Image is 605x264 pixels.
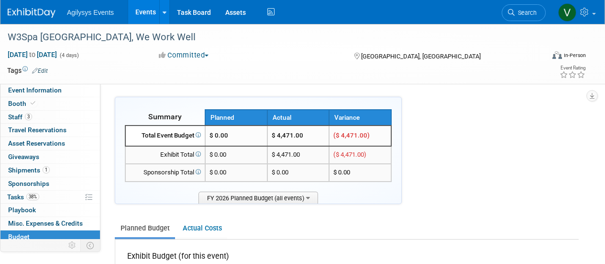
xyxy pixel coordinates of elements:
[0,150,100,163] a: Giveaways
[8,126,66,134] span: Travel Reservations
[31,101,35,106] i: Booth reservation complete
[333,151,366,158] span: ($ 4,471.00)
[8,86,62,94] span: Event Information
[8,113,32,121] span: Staff
[8,206,36,214] span: Playbook
[7,66,48,75] td: Tags
[502,4,546,21] a: Search
[148,112,182,121] span: Summary
[26,193,39,200] span: 38%
[552,51,562,59] img: Format-Inperson.png
[115,219,175,237] a: Planned Budget
[8,233,30,241] span: Budget
[560,66,585,70] div: Event Rating
[209,151,226,158] span: $ 0.00
[8,153,39,161] span: Giveaways
[267,126,330,146] td: $ 4,471.00
[361,53,481,60] span: [GEOGRAPHIC_DATA], [GEOGRAPHIC_DATA]
[0,217,100,230] a: Misc. Expenses & Credits
[81,239,100,252] td: Toggle Event Tabs
[177,219,227,237] a: Actual Costs
[130,168,201,177] div: Sponsorship Total
[0,177,100,190] a: Sponsorships
[28,51,37,58] span: to
[59,52,79,58] span: (4 days)
[43,166,50,173] span: 1
[558,3,576,22] img: Vaitiare Munoz
[333,169,350,176] span: $ 0.00
[155,50,212,60] button: Committed
[267,110,330,126] th: Actual
[8,166,50,174] span: Shipments
[0,111,100,124] a: Staff3
[209,169,226,176] span: $ 0.00
[563,52,586,59] div: In-Person
[130,150,201,160] div: Exhibit Total
[0,97,100,110] a: Booth
[329,110,391,126] th: Variance
[67,9,114,16] span: Agilysys Events
[0,204,100,217] a: Playbook
[0,191,100,204] a: Tasks38%
[8,139,65,147] span: Asset Reservations
[333,132,370,139] span: ($ 4,471.00)
[32,68,48,74] a: Edit
[8,180,49,187] span: Sponsorships
[0,137,100,150] a: Asset Reservations
[267,146,330,164] td: $ 4,471.00
[0,164,100,177] a: Shipments1
[7,50,57,59] span: [DATE] [DATE]
[8,219,83,227] span: Misc. Expenses & Credits
[25,113,32,120] span: 3
[7,193,39,201] span: Tasks
[209,132,228,139] span: $ 0.00
[0,84,100,97] a: Event Information
[198,192,318,204] span: FY 2026 Planned Budget (all events)
[0,230,100,243] a: Budget
[8,8,55,18] img: ExhibitDay
[4,29,537,46] div: W3Spa [GEOGRAPHIC_DATA], We Work Well
[205,110,267,126] th: Planned
[8,100,37,107] span: Booth
[130,131,201,140] div: Total Event Budget
[501,50,586,64] div: Event Format
[64,239,81,252] td: Personalize Event Tab Strip
[0,124,100,137] a: Travel Reservations
[515,9,537,16] span: Search
[267,164,330,182] td: $ 0.00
